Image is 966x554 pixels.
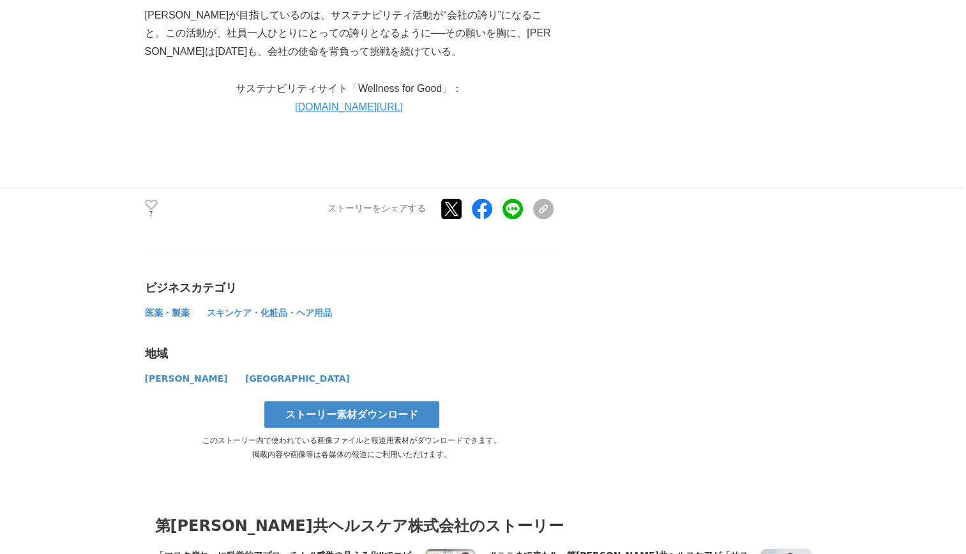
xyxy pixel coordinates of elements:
[145,280,554,296] div: ビジネスカテゴリ
[145,373,228,384] span: [PERSON_NAME]
[145,308,190,318] span: 医薬・製薬
[155,513,811,537] h3: 第[PERSON_NAME]共ヘルスケア株式会社のストーリー
[207,308,332,318] span: スキンケア・化粧品・ヘア用品
[245,373,350,384] span: [GEOGRAPHIC_DATA]
[145,6,554,61] p: [PERSON_NAME]が目指しているのは、サステナビリティ活動が“会社の誇り”になること。この活動が、社員一人ひとりにとっての誇りとなるように──その願いを胸に、[PERSON_NAME]は...
[145,80,554,98] p: サステナビリティサイト「Wellness for Good」：
[145,211,158,218] p: 7
[145,376,230,383] a: [PERSON_NAME]
[295,101,403,112] a: [DOMAIN_NAME][URL]
[245,376,350,383] a: [GEOGRAPHIC_DATA]
[328,203,426,214] p: ストーリーをシェアする
[145,310,192,317] a: 医薬・製薬
[145,433,559,461] p: このストーリー内で使われている画像ファイルと報道用素材がダウンロードできます。 掲載内容や画像等は各媒体の報道にご利用いただけます。
[207,310,332,317] a: スキンケア・化粧品・ヘア用品
[264,401,439,428] a: ストーリー素材ダウンロード
[145,346,554,361] div: 地域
